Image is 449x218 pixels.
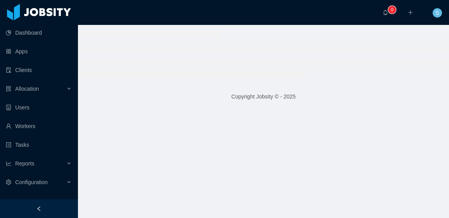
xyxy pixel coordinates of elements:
span: S [435,8,439,18]
i: icon: line-chart [6,161,11,166]
a: icon: robotUsers [6,100,72,115]
a: icon: appstoreApps [6,44,72,59]
a: icon: auditClients [6,62,72,78]
i: icon: bell [383,10,388,15]
a: icon: pie-chartDashboard [6,25,72,40]
span: Configuration [15,179,48,185]
i: icon: setting [6,179,11,185]
i: icon: plus [408,10,413,15]
i: icon: solution [6,86,11,91]
footer: Copyright Jobsity © - 2025 [78,83,449,110]
a: icon: profileTasks [6,137,72,153]
sup: 0 [388,6,396,14]
span: Reports [15,160,34,167]
span: Allocation [15,86,39,92]
a: icon: userWorkers [6,118,72,134]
